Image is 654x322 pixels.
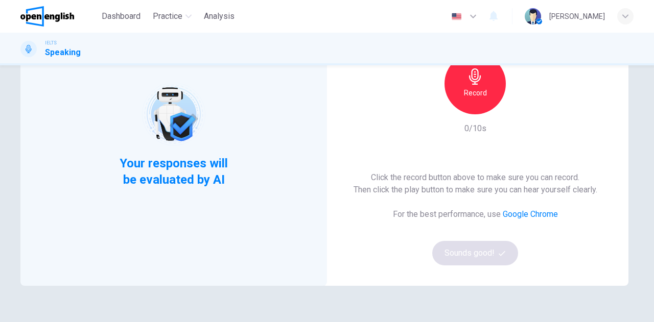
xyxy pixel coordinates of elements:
a: OpenEnglish logo [20,6,98,27]
img: en [450,13,463,20]
h6: 0/10s [464,122,486,135]
button: Record [445,53,506,114]
a: Google Chrome [503,209,558,219]
span: Your responses will be evaluated by AI [112,155,236,188]
h6: Click the record button above to make sure you can record. Then click the play button to make sur... [354,171,597,196]
button: Analysis [200,7,239,26]
span: IELTS [45,39,57,46]
img: Profile picture [525,8,541,24]
span: Practice [153,10,182,22]
h1: Speaking [45,46,81,59]
span: Analysis [204,10,235,22]
h6: For the best performance, use [393,208,558,220]
img: robot icon [141,82,206,146]
img: OpenEnglish logo [20,6,74,27]
span: Dashboard [102,10,141,22]
button: Dashboard [98,7,145,26]
button: Practice [149,7,196,26]
div: [PERSON_NAME] [549,10,605,22]
h6: Record [464,87,487,99]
